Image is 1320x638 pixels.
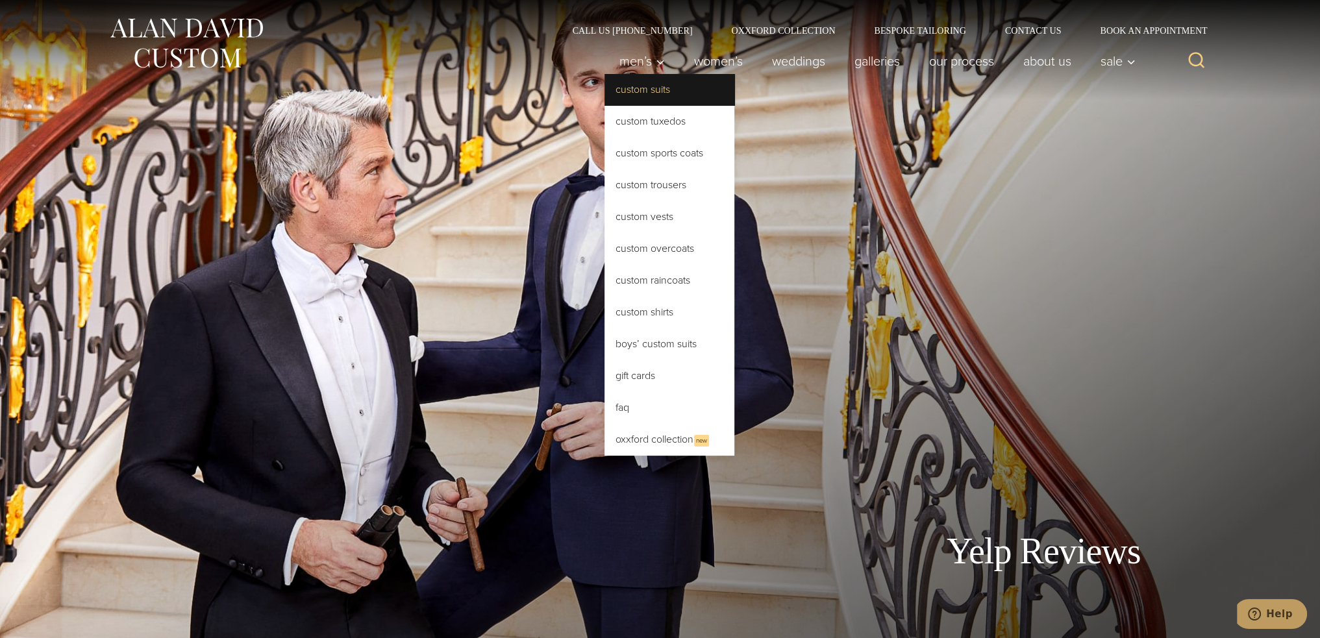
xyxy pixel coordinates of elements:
a: Gift Cards [604,360,734,391]
a: FAQ [604,392,734,423]
a: Bespoke Tailoring [854,26,985,35]
img: Alan David Custom [108,14,264,72]
a: Contact Us [986,26,1081,35]
iframe: Opens a widget where you can chat to one of our agents [1237,599,1307,632]
a: Custom Raincoats [604,265,734,296]
a: Custom Sports Coats [604,138,734,169]
a: Custom Shirts [604,297,734,328]
a: Custom Vests [604,201,734,232]
a: Our Process [914,48,1008,74]
a: Custom Tuxedos [604,106,734,137]
a: Call Us [PHONE_NUMBER] [553,26,712,35]
h1: Yelp Reviews [947,530,1141,573]
a: Oxxford Collection [712,26,854,35]
a: Custom Trousers [604,169,734,201]
a: Book an Appointment [1080,26,1212,35]
button: View Search Form [1181,45,1212,77]
a: About Us [1008,48,1086,74]
a: Women’s [679,48,757,74]
button: Sale sub menu toggle [1086,48,1142,74]
button: Men’s sub menu toggle [604,48,679,74]
nav: Primary Navigation [604,48,1142,74]
a: Custom Overcoats [604,233,734,264]
a: Boys’ Custom Suits [604,328,734,360]
a: Custom Suits [604,74,734,105]
span: New [694,435,709,447]
a: Oxxford CollectionNew [604,424,734,456]
a: weddings [757,48,840,74]
a: Galleries [840,48,914,74]
nav: Secondary Navigation [553,26,1212,35]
